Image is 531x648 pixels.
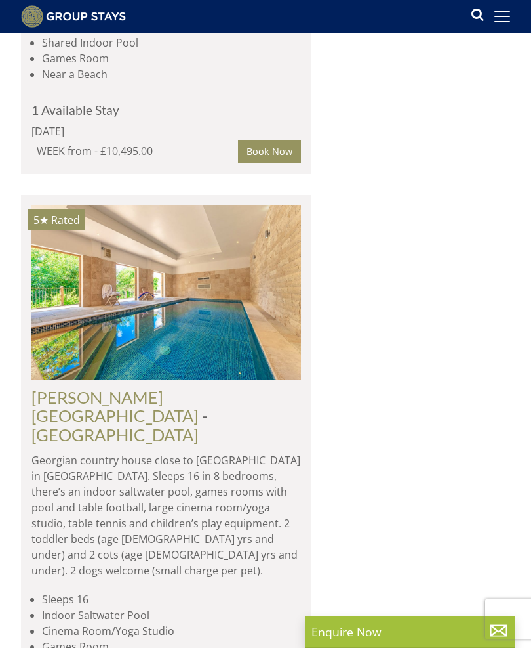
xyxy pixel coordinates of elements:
[31,425,199,444] a: [GEOGRAPHIC_DATA]
[31,205,301,379] img: berry-house-devon-holiday-home-accomodation-sleeping-11.original.jpg
[42,623,301,639] li: Cinema Room/Yoga Studio
[33,213,49,227] span: BERRY HOUSE has a 5 star rating under the Quality in Tourism Scheme
[37,143,238,159] div: WEEK from - £10,495.00
[31,406,208,444] span: -
[31,103,301,117] h4: 1 Available Stay
[42,35,301,51] li: Shared Indoor Pool
[42,592,301,607] li: Sleeps 16
[51,213,80,227] span: Rated
[42,51,301,66] li: Games Room
[42,66,301,82] li: Near a Beach
[31,452,301,578] p: Georgian country house close to [GEOGRAPHIC_DATA] in [GEOGRAPHIC_DATA]. Sleeps 16 in 8 bedrooms, ...
[21,5,126,28] img: Group Stays
[31,387,199,425] a: [PERSON_NAME][GEOGRAPHIC_DATA]
[31,123,301,139] div: [DATE]
[31,205,301,379] a: 5★ Rated
[238,140,301,162] a: Book Now
[311,623,508,640] p: Enquire Now
[42,607,301,623] li: Indoor Saltwater Pool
